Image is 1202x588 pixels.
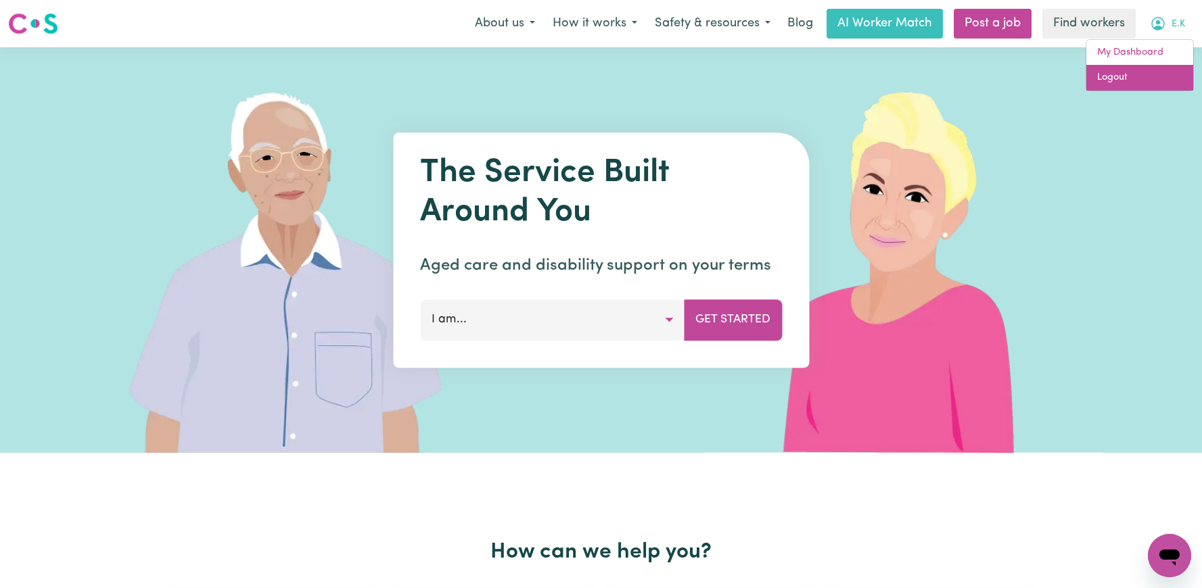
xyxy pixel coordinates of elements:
button: I am... [420,299,685,340]
button: My Account [1141,9,1194,38]
img: Careseekers logo [8,11,58,36]
button: Safety & resources [646,9,779,38]
h2: How can we help you? [163,539,1040,565]
span: E.K [1172,17,1185,32]
button: How it works [544,9,646,38]
div: My Account [1086,39,1194,91]
a: Logout [1086,65,1193,91]
button: Get Started [684,299,782,340]
a: Blog [779,9,821,39]
a: My Dashboard [1086,40,1193,66]
iframe: Button to launch messaging window [1148,534,1191,577]
button: About us [466,9,544,38]
a: Find workers [1042,9,1136,39]
p: Aged care and disability support on your terms [420,253,782,278]
a: Post a job [954,9,1032,39]
a: AI Worker Match [827,9,943,39]
a: Careseekers logo [8,8,58,39]
h1: The Service Built Around You [420,154,782,232]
